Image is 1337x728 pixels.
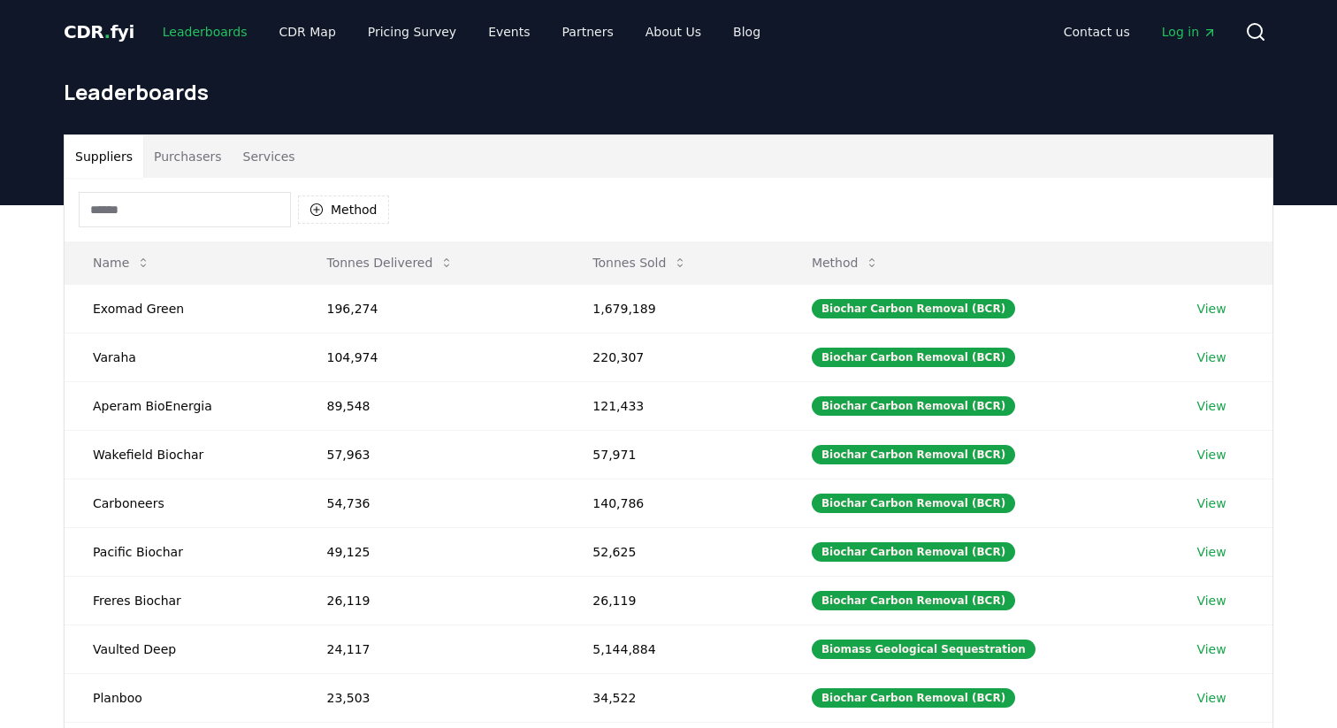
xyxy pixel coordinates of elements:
[233,135,306,178] button: Services
[1196,640,1226,658] a: View
[65,625,298,673] td: Vaulted Deep
[298,576,564,625] td: 26,119
[474,16,544,48] a: Events
[65,576,298,625] td: Freres Biochar
[65,430,298,479] td: Wakefield Biochar
[1196,397,1226,415] a: View
[564,381,783,430] td: 121,433
[298,381,564,430] td: 89,548
[65,381,298,430] td: Aperam BioEnergia
[65,135,143,178] button: Suppliers
[1196,446,1226,464] a: View
[64,19,134,44] a: CDR.fyi
[812,348,1015,367] div: Biochar Carbon Removal (BCR)
[149,16,775,48] nav: Main
[312,245,468,280] button: Tonnes Delivered
[298,333,564,381] td: 104,974
[65,284,298,333] td: Exomad Green
[298,625,564,673] td: 24,117
[265,16,350,48] a: CDR Map
[1196,689,1226,707] a: View
[812,591,1015,610] div: Biochar Carbon Removal (BCR)
[631,16,715,48] a: About Us
[298,430,564,479] td: 57,963
[143,135,233,178] button: Purchasers
[298,673,564,722] td: 23,503
[812,445,1015,464] div: Biochar Carbon Removal (BCR)
[812,640,1035,659] div: Biomass Geological Sequestration
[812,299,1015,318] div: Biochar Carbon Removal (BCR)
[298,527,564,576] td: 49,125
[1162,23,1217,41] span: Log in
[719,16,775,48] a: Blog
[564,527,783,576] td: 52,625
[1050,16,1231,48] nav: Main
[564,284,783,333] td: 1,679,189
[578,245,701,280] button: Tonnes Sold
[64,78,1273,106] h1: Leaderboards
[65,333,298,381] td: Varaha
[1148,16,1231,48] a: Log in
[564,576,783,625] td: 26,119
[812,542,1015,562] div: Biochar Carbon Removal (BCR)
[354,16,470,48] a: Pricing Survey
[1050,16,1144,48] a: Contact us
[1196,300,1226,318] a: View
[65,673,298,722] td: Planboo
[298,479,564,527] td: 54,736
[298,284,564,333] td: 196,274
[104,21,111,42] span: .
[812,396,1015,416] div: Biochar Carbon Removal (BCR)
[64,21,134,42] span: CDR fyi
[564,673,783,722] td: 34,522
[149,16,262,48] a: Leaderboards
[1196,494,1226,512] a: View
[564,333,783,381] td: 220,307
[548,16,628,48] a: Partners
[65,479,298,527] td: Carboneers
[798,245,894,280] button: Method
[564,430,783,479] td: 57,971
[812,688,1015,708] div: Biochar Carbon Removal (BCR)
[298,195,389,224] button: Method
[1196,543,1226,561] a: View
[564,479,783,527] td: 140,786
[564,625,783,673] td: 5,144,884
[812,494,1015,513] div: Biochar Carbon Removal (BCR)
[79,245,164,280] button: Name
[1196,349,1226,366] a: View
[65,527,298,576] td: Pacific Biochar
[1196,592,1226,609] a: View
